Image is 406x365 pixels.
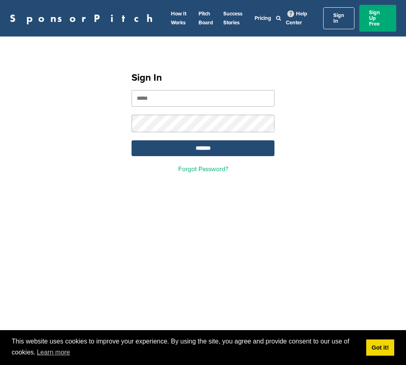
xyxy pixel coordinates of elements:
[178,165,228,173] a: Forgot Password?
[359,5,396,32] a: Sign Up Free
[223,11,242,26] a: Success Stories
[12,337,360,359] span: This website uses cookies to improve your experience. By using the site, you agree and provide co...
[366,339,394,356] a: dismiss cookie message
[132,71,274,85] h1: Sign In
[10,13,158,24] a: SponsorPitch
[199,11,213,26] a: Pitch Board
[286,9,307,28] a: Help Center
[255,15,271,21] a: Pricing
[323,7,354,29] a: Sign In
[36,346,71,359] a: learn more about cookies
[171,11,186,26] a: How It Works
